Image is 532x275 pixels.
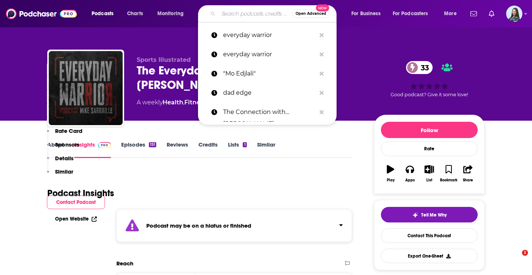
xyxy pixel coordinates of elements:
[507,250,525,268] iframe: Intercom live chat
[122,8,147,20] a: Charts
[6,7,77,21] img: Podchaser - Follow, Share and Rate Podcasts
[296,12,326,16] span: Open Advanced
[351,9,381,19] span: For Business
[198,83,337,103] a: dad edge
[47,168,73,182] button: Similar
[381,249,478,263] button: Export One-Sheet
[149,142,156,147] div: 151
[381,228,478,243] a: Contact This Podcast
[381,122,478,138] button: Follow
[55,168,73,175] p: Similar
[400,160,419,187] button: Apps
[223,83,316,103] p: dad edge
[223,26,316,45] p: everyday warrior
[198,45,337,64] a: everyday warrior
[406,61,433,74] a: 33
[137,56,191,63] span: Sports Illustrated
[198,64,337,83] a: "Mo Edjlali"
[412,212,418,218] img: tell me why sparkle
[198,103,337,122] a: The Connection with [PERSON_NAME]
[146,222,251,229] strong: Podcast may be on a hiatus or finished
[92,9,113,19] span: Podcasts
[121,141,156,158] a: Episodes151
[127,9,143,19] span: Charts
[486,7,497,20] a: Show notifications dropdown
[47,155,74,168] button: Details
[522,250,528,256] span: 1
[405,178,415,182] div: Apps
[381,141,478,156] div: Rate
[467,7,480,20] a: Show notifications dropdown
[116,260,133,267] h2: Reach
[55,155,74,162] p: Details
[463,178,473,182] div: Share
[205,5,344,22] div: Search podcasts, credits, & more...
[47,141,79,155] button: Sponsors
[228,141,246,158] a: Lists1
[116,209,352,242] section: Click to expand status details
[218,8,292,20] input: Search podcasts, credits, & more...
[292,9,330,18] button: Open AdvancedNew
[47,195,105,209] button: Contact Podcast
[439,160,458,187] button: Bookmark
[86,8,123,20] button: open menu
[391,92,468,97] span: Good podcast? Give it some love!
[223,64,316,83] p: "Mo Edjlali"
[387,178,395,182] div: Play
[413,61,433,74] span: 33
[506,6,522,22] span: Logged in as brookefortierpr
[55,141,79,148] p: Sponsors
[257,141,275,158] a: Similar
[393,9,428,19] span: For Podcasters
[346,8,390,20] button: open menu
[506,6,522,22] button: Show profile menu
[167,141,188,158] a: Reviews
[184,99,206,106] a: Fitness
[439,8,466,20] button: open menu
[137,98,263,107] div: A weekly podcast
[198,141,218,158] a: Credits
[223,103,316,122] p: The Connection with Marty Moss-Coane
[444,9,457,19] span: More
[163,99,183,106] a: Health
[152,8,193,20] button: open menu
[316,4,329,11] span: New
[223,45,316,64] p: everyday warrior
[381,207,478,222] button: tell me why sparkleTell Me Why
[183,99,184,106] span: ,
[426,178,432,182] div: List
[420,160,439,187] button: List
[49,51,123,125] img: The Everyday Warrior Podcast with Mike Sarraille
[157,9,184,19] span: Monitoring
[506,6,522,22] img: User Profile
[421,212,447,218] span: Tell Me Why
[458,160,478,187] button: Share
[374,56,485,102] div: 33Good podcast? Give it some love!
[198,26,337,45] a: everyday warrior
[388,8,439,20] button: open menu
[55,216,97,222] a: Open Website
[243,142,246,147] div: 1
[381,160,400,187] button: Play
[440,178,457,182] div: Bookmark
